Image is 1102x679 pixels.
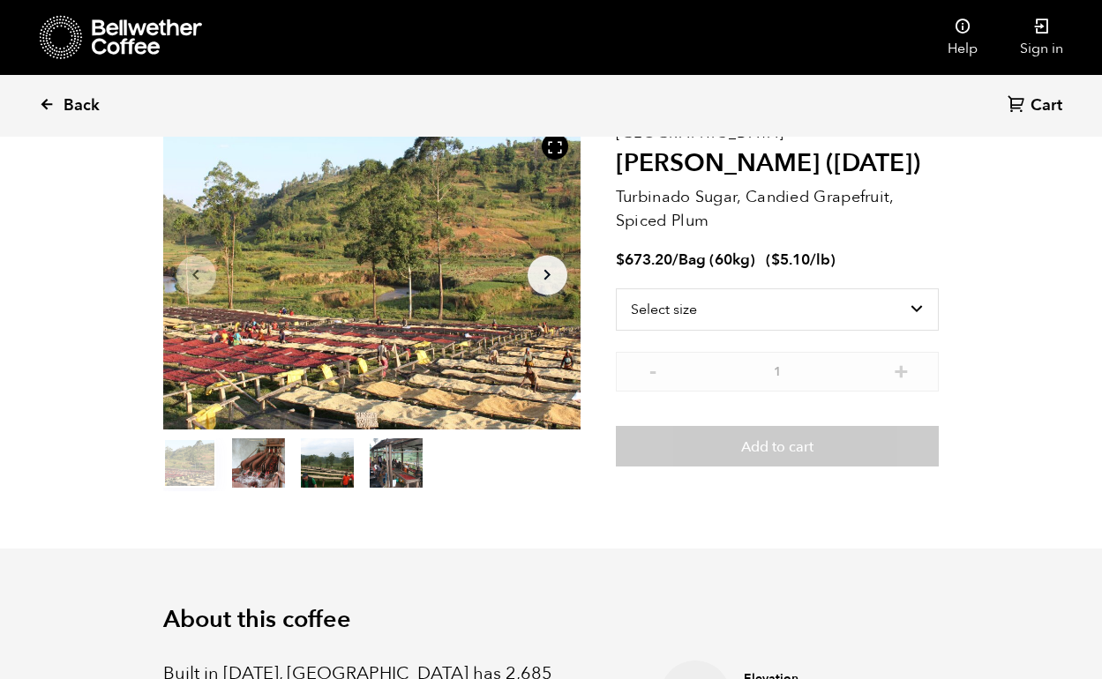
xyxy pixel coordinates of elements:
button: Add to cart [616,426,940,466]
span: /lb [810,250,830,270]
span: $ [771,250,780,270]
p: Turbinado Sugar, Candied Grapefruit, Spiced Plum [616,185,940,233]
span: ( ) [766,250,836,270]
h2: [PERSON_NAME] ([DATE]) [616,149,940,179]
h2: About this coffee [163,606,940,634]
span: $ [616,250,625,270]
button: + [890,361,912,378]
span: Back [64,95,100,116]
button: - [642,361,664,378]
span: / [672,250,678,270]
a: Cart [1008,94,1067,118]
bdi: 673.20 [616,250,672,270]
bdi: 5.10 [771,250,810,270]
span: Bag (60kg) [678,250,755,270]
span: Cart [1031,95,1062,116]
